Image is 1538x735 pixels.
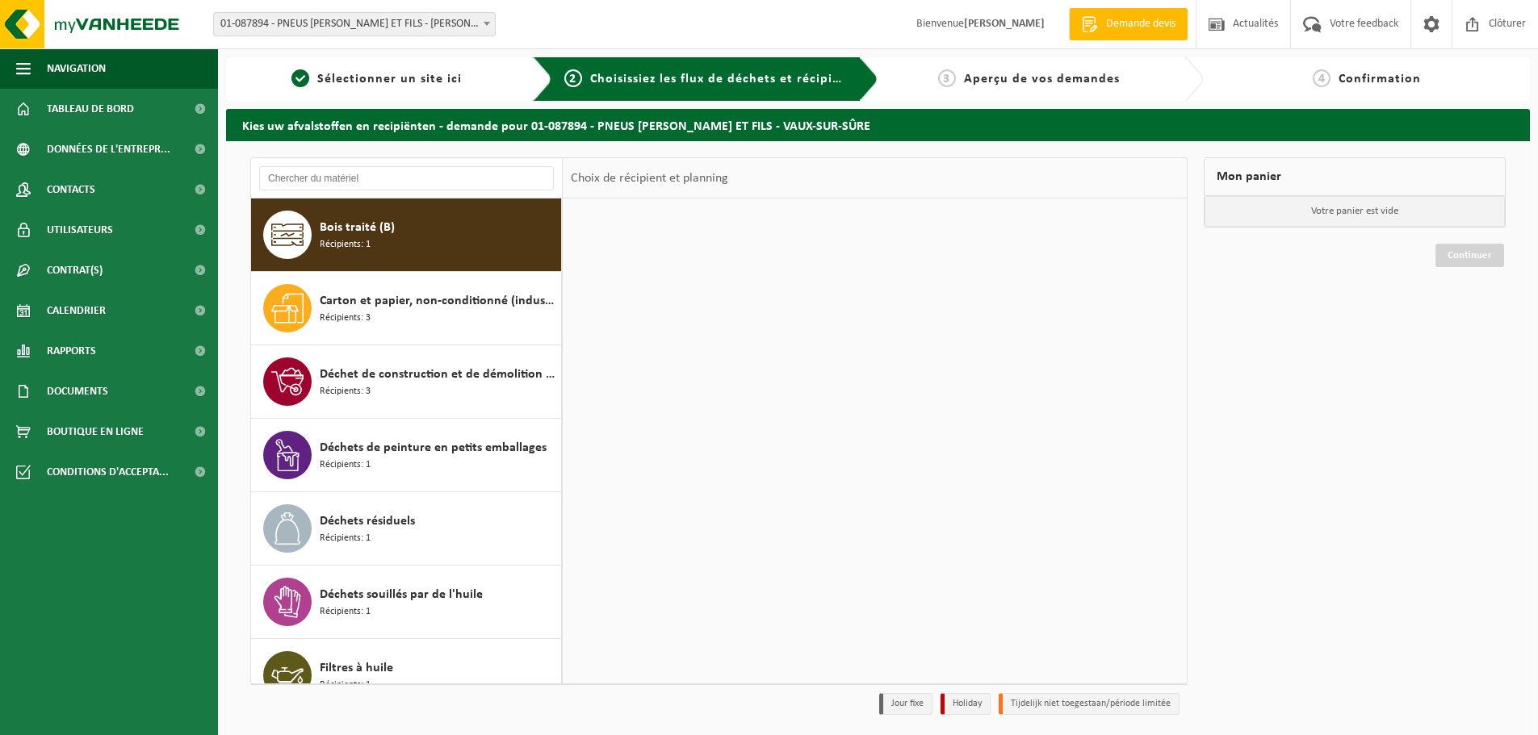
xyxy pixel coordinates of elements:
[214,13,495,35] span: 01-087894 - PNEUS ALBERT FERON ET FILS - VAUX-SUR-SÛRE
[47,411,144,452] span: Boutique en ligne
[47,48,106,89] span: Navigation
[941,693,991,715] li: Holiday
[47,452,169,492] span: Conditions d'accepta...
[1339,73,1421,86] span: Confirmation
[1069,8,1188,40] a: Demande devis
[320,678,371,693] span: Récipients: 1
[251,566,562,639] button: Déchets souillés par de l'huile Récipients: 1
[879,693,932,715] li: Jour fixe
[563,158,736,198] div: Choix de récipient et planning
[251,639,562,712] button: Filtres à huile Récipients: 1
[47,290,106,331] span: Calendrier
[964,73,1120,86] span: Aperçu de vos demandes
[564,69,582,87] span: 2
[251,345,562,419] button: Déchet de construction et de démolition mélangé (inerte et non inerte) Récipients: 3
[213,12,496,36] span: 01-087894 - PNEUS ALBERT FERON ET FILS - VAUX-SUR-SÛRE
[234,69,520,89] a: 1Sélectionner un site ici
[320,438,547,457] span: Déchets de peinture en petits emballages
[47,210,113,250] span: Utilisateurs
[320,658,393,678] span: Filtres à huile
[1204,157,1506,196] div: Mon panier
[320,457,371,473] span: Récipients: 1
[47,169,95,210] span: Contacts
[47,371,108,411] span: Documents
[320,237,371,253] span: Récipients: 1
[320,218,395,237] span: Bois traité (B)
[1205,196,1505,227] p: Votre panier est vide
[47,129,170,169] span: Données de l'entrepr...
[964,18,1045,30] strong: [PERSON_NAME]
[320,311,371,326] span: Récipients: 3
[251,272,562,345] button: Carton et papier, non-conditionné (industriel) Récipients: 3
[320,384,371,399] span: Récipients: 3
[251,198,562,272] button: Bois traité (B) Récipients: 1
[1313,69,1331,87] span: 4
[320,291,557,311] span: Carton et papier, non-conditionné (industriel)
[320,585,483,604] span: Déchets souillés par de l'huile
[590,73,859,86] span: Choisissiez les flux de déchets et récipients
[320,604,371,620] span: Récipients: 1
[226,109,1530,140] h2: Kies uw afvalstoffen en recipiënten - demande pour 01-087894 - PNEUS [PERSON_NAME] ET FILS - VAUX...
[999,693,1180,715] li: Tijdelijk niet toegestaan/période limitée
[320,512,415,531] span: Déchets résiduels
[47,89,134,129] span: Tableau de bord
[47,250,103,290] span: Contrat(s)
[317,73,462,86] span: Sélectionner un site ici
[320,531,371,546] span: Récipients: 1
[291,69,309,87] span: 1
[251,419,562,492] button: Déchets de peinture en petits emballages Récipients: 1
[320,365,557,384] span: Déchet de construction et de démolition mélangé (inerte et non inerte)
[938,69,956,87] span: 3
[1435,244,1504,267] a: Continuer
[259,166,554,190] input: Chercher du matériel
[47,331,96,371] span: Rapports
[251,492,562,566] button: Déchets résiduels Récipients: 1
[1102,16,1180,32] span: Demande devis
